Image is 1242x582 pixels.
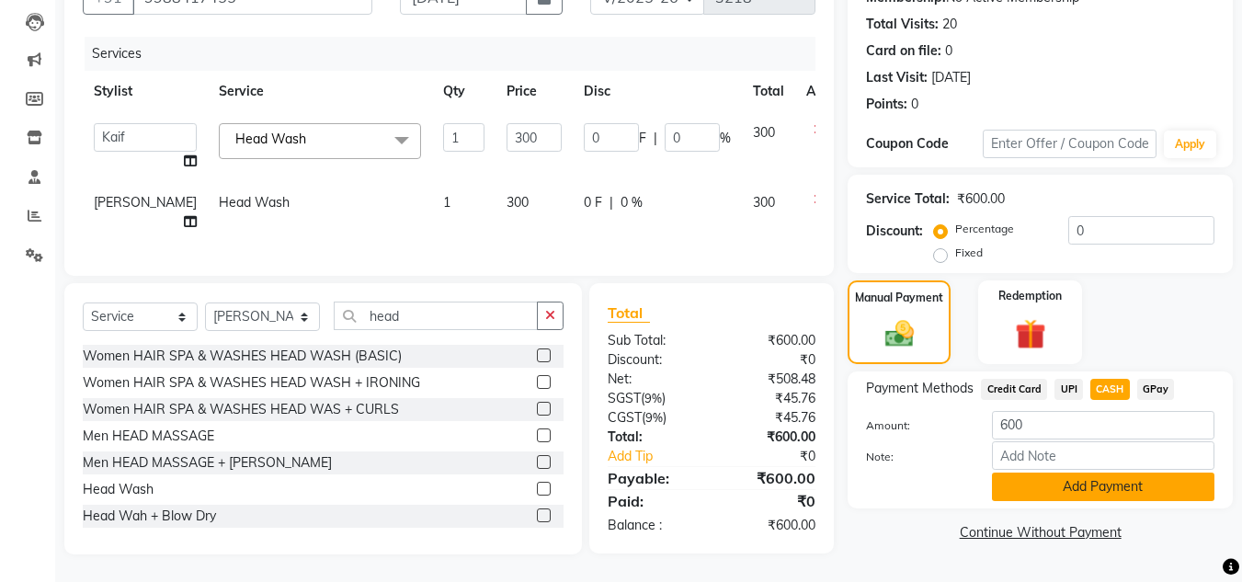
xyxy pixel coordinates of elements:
[866,134,982,154] div: Coupon Code
[981,379,1047,400] span: Credit Card
[753,194,775,211] span: 300
[712,428,829,447] div: ₹600.00
[594,490,712,512] div: Paid:
[83,480,154,499] div: Head Wash
[608,409,642,426] span: CGST
[654,129,657,148] span: |
[594,350,712,370] div: Discount:
[496,71,573,112] th: Price
[955,245,983,261] label: Fixed
[235,131,306,147] span: Head Wash
[644,391,662,405] span: 9%
[911,95,918,114] div: 0
[742,71,795,112] th: Total
[594,516,712,535] div: Balance :
[712,331,829,350] div: ₹600.00
[1090,379,1130,400] span: CASH
[851,523,1229,542] a: Continue Without Payment
[852,449,977,465] label: Note:
[1164,131,1216,158] button: Apply
[855,290,943,306] label: Manual Payment
[866,95,907,114] div: Points:
[732,447,830,466] div: ₹0
[85,37,829,71] div: Services
[594,331,712,350] div: Sub Total:
[992,411,1214,439] input: Amount
[594,370,712,389] div: Net:
[83,373,420,393] div: Women HAIR SPA & WASHES HEAD WASH + IRONING
[639,129,646,148] span: F
[852,417,977,434] label: Amount:
[507,194,529,211] span: 300
[712,350,829,370] div: ₹0
[712,490,829,512] div: ₹0
[83,71,208,112] th: Stylist
[306,131,314,147] a: x
[753,124,775,141] span: 300
[219,194,290,211] span: Head Wash
[866,189,950,209] div: Service Total:
[866,68,928,87] div: Last Visit:
[712,467,829,489] div: ₹600.00
[1137,379,1175,400] span: GPay
[983,130,1157,158] input: Enter Offer / Coupon Code
[443,194,450,211] span: 1
[610,193,613,212] span: |
[573,71,742,112] th: Disc
[866,222,923,241] div: Discount:
[94,194,197,211] span: [PERSON_NAME]
[1054,379,1083,400] span: UPI
[866,379,974,398] span: Payment Methods
[208,71,432,112] th: Service
[432,71,496,112] th: Qty
[712,370,829,389] div: ₹508.48
[608,303,650,323] span: Total
[998,288,1062,304] label: Redemption
[866,15,939,34] div: Total Visits:
[992,473,1214,501] button: Add Payment
[83,453,332,473] div: Men HEAD MASSAGE + [PERSON_NAME]
[594,428,712,447] div: Total:
[866,41,941,61] div: Card on file:
[795,71,856,112] th: Action
[712,408,829,428] div: ₹45.76
[621,193,643,212] span: 0 %
[712,516,829,535] div: ₹600.00
[955,221,1014,237] label: Percentage
[584,193,602,212] span: 0 F
[720,129,731,148] span: %
[645,410,663,425] span: 9%
[992,441,1214,470] input: Add Note
[594,389,712,408] div: ( )
[594,408,712,428] div: ( )
[83,427,214,446] div: Men HEAD MASSAGE
[594,447,731,466] a: Add Tip
[945,41,952,61] div: 0
[957,189,1005,209] div: ₹600.00
[931,68,971,87] div: [DATE]
[83,507,216,526] div: Head Wah + Blow Dry
[876,317,923,350] img: _cash.svg
[942,15,957,34] div: 20
[83,400,399,419] div: Women HAIR SPA & WASHES HEAD WAS + CURLS
[608,390,641,406] span: SGST
[334,302,538,330] input: Search or Scan
[1006,315,1055,353] img: _gift.svg
[712,389,829,408] div: ₹45.76
[83,347,402,366] div: Women HAIR SPA & WASHES HEAD WASH (BASIC)
[594,467,712,489] div: Payable:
